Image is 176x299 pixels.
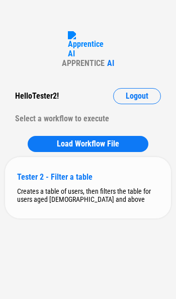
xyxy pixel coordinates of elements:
[62,58,105,68] div: APPRENTICE
[107,58,114,68] div: AI
[15,88,59,104] div: Hello Tester2 !
[113,88,161,104] button: Logout
[17,187,159,203] div: Creates a table of users, then filters the table for users aged [DEMOGRAPHIC_DATA] and above
[126,92,148,100] span: Logout
[68,31,108,58] img: Apprentice AI
[17,172,159,182] div: Tester 2 - Filter a table
[28,136,148,152] button: Load Workflow File
[15,111,161,127] div: Select a workflow to execute
[57,140,119,148] span: Load Workflow File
